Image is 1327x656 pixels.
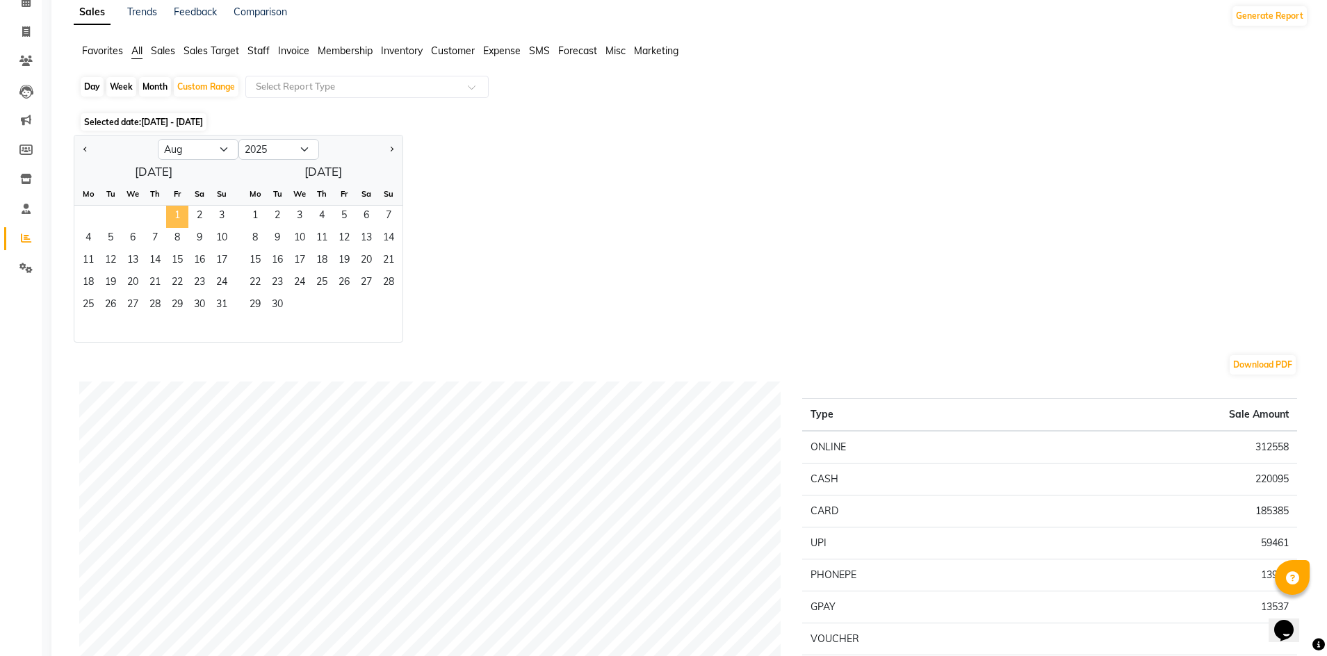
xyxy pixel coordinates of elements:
[311,206,333,228] span: 4
[99,250,122,272] span: 12
[802,495,1030,527] td: CARD
[77,250,99,272] span: 11
[244,228,266,250] div: Monday, September 8, 2025
[802,559,1030,591] td: PHONEPE
[802,623,1030,655] td: VOUCHER
[122,183,144,205] div: We
[333,228,355,250] span: 12
[211,183,233,205] div: Su
[211,228,233,250] div: Sunday, August 10, 2025
[122,272,144,295] span: 20
[529,44,550,57] span: SMS
[166,228,188,250] span: 8
[81,113,206,131] span: Selected date:
[99,228,122,250] span: 5
[355,206,377,228] span: 6
[188,272,211,295] div: Saturday, August 23, 2025
[802,464,1030,495] td: CASH
[483,44,521,57] span: Expense
[311,250,333,272] div: Thursday, September 18, 2025
[184,44,239,57] span: Sales Target
[144,272,166,295] span: 21
[1030,623,1297,655] td: 0
[1030,527,1297,559] td: 59461
[82,44,123,57] span: Favorites
[122,228,144,250] span: 6
[377,228,400,250] span: 14
[244,206,266,228] span: 1
[333,250,355,272] div: Friday, September 19, 2025
[99,228,122,250] div: Tuesday, August 5, 2025
[288,183,311,205] div: We
[166,272,188,295] div: Friday, August 22, 2025
[166,206,188,228] span: 1
[211,250,233,272] span: 17
[333,206,355,228] span: 5
[386,138,397,161] button: Next month
[99,183,122,205] div: Tu
[99,295,122,317] div: Tuesday, August 26, 2025
[318,44,373,57] span: Membership
[266,250,288,272] span: 16
[311,228,333,250] span: 11
[99,272,122,295] div: Tuesday, August 19, 2025
[266,228,288,250] span: 9
[166,272,188,295] span: 22
[166,183,188,205] div: Fr
[211,250,233,272] div: Sunday, August 17, 2025
[288,228,311,250] span: 10
[355,250,377,272] div: Saturday, September 20, 2025
[144,250,166,272] span: 14
[1030,399,1297,432] th: Sale Amount
[266,272,288,295] div: Tuesday, September 23, 2025
[355,272,377,295] span: 27
[188,250,211,272] div: Saturday, August 16, 2025
[377,206,400,228] span: 7
[605,44,626,57] span: Misc
[144,228,166,250] div: Thursday, August 7, 2025
[77,250,99,272] div: Monday, August 11, 2025
[244,272,266,295] div: Monday, September 22, 2025
[247,44,270,57] span: Staff
[244,250,266,272] span: 15
[288,228,311,250] div: Wednesday, September 10, 2025
[333,183,355,205] div: Fr
[266,295,288,317] span: 30
[188,295,211,317] div: Saturday, August 30, 2025
[278,44,309,57] span: Invoice
[1030,559,1297,591] td: 13927
[244,206,266,228] div: Monday, September 1, 2025
[166,295,188,317] span: 29
[377,250,400,272] span: 21
[166,250,188,272] span: 15
[244,295,266,317] div: Monday, September 29, 2025
[77,228,99,250] div: Monday, August 4, 2025
[802,431,1030,464] td: ONLINE
[377,228,400,250] div: Sunday, September 14, 2025
[558,44,597,57] span: Forecast
[211,228,233,250] span: 10
[244,228,266,250] span: 8
[266,183,288,205] div: Tu
[1230,355,1296,375] button: Download PDF
[266,272,288,295] span: 23
[151,44,175,57] span: Sales
[77,272,99,295] div: Monday, August 18, 2025
[244,272,266,295] span: 22
[311,272,333,295] div: Thursday, September 25, 2025
[122,250,144,272] div: Wednesday, August 13, 2025
[144,295,166,317] span: 28
[166,206,188,228] div: Friday, August 1, 2025
[188,206,211,228] span: 2
[266,250,288,272] div: Tuesday, September 16, 2025
[144,250,166,272] div: Thursday, August 14, 2025
[244,295,266,317] span: 29
[311,206,333,228] div: Thursday, September 4, 2025
[188,250,211,272] span: 16
[333,228,355,250] div: Friday, September 12, 2025
[238,139,319,160] select: Select year
[188,228,211,250] div: Saturday, August 9, 2025
[802,399,1030,432] th: Type
[99,272,122,295] span: 19
[131,44,143,57] span: All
